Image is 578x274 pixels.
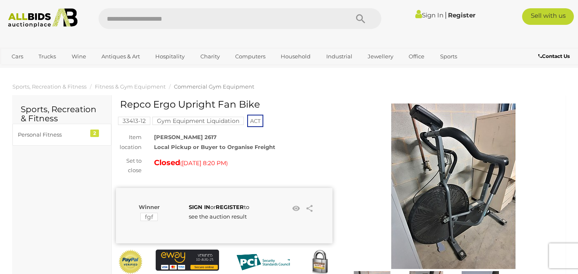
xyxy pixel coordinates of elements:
b: Contact Us [538,53,570,59]
a: Industrial [321,50,358,63]
mark: fgf [140,213,158,221]
a: Sports, Recreation & Fitness [12,83,87,90]
mark: Gym Equipment Liquidation [152,117,244,125]
a: Personal Fitness 2 [12,124,111,146]
a: Jewellery [362,50,399,63]
strong: Local Pickup or Buyer to Organise Freight [154,144,275,150]
strong: [PERSON_NAME] 2617 [154,134,217,140]
a: [GEOGRAPHIC_DATA] [6,63,76,77]
a: Wine [66,50,92,63]
a: Gym Equipment Liquidation [152,118,244,124]
a: 33413-12 [118,118,150,124]
img: eWAY Payment Gateway [156,250,219,271]
a: Hospitality [150,50,190,63]
div: 2 [90,130,99,137]
a: SIGN IN [189,204,210,210]
li: Watch this item [290,202,302,215]
a: Sports [435,50,462,63]
a: Contact Us [538,52,572,61]
img: Repco Ergo Upright Fan Bike [371,103,536,269]
a: Commercial Gym Equipment [174,83,254,90]
a: Household [275,50,316,63]
button: Search [340,8,381,29]
strong: Closed [154,158,180,167]
span: [DATE] 8:20 PM [182,159,226,167]
div: Personal Fitness [18,130,86,139]
span: | [445,10,447,19]
span: ACT [247,115,263,127]
span: ( ) [180,160,228,166]
a: Register [448,11,475,19]
mark: 33413-12 [118,117,150,125]
a: Antiques & Art [96,50,145,63]
a: Sell with us [522,8,574,25]
a: Computers [230,50,271,63]
a: Fitness & Gym Equipment [95,83,166,90]
div: Set to close [110,156,148,175]
div: Item location [110,132,148,152]
a: Charity [195,50,225,63]
a: Trucks [33,50,61,63]
a: REGISTER [216,204,244,210]
b: Winner [139,204,160,210]
a: Sign In [415,11,443,19]
img: Allbids.com.au [4,8,82,28]
a: Cars [6,50,29,63]
span: or to see the auction result [189,204,249,220]
h1: Repco Ergo Upright Fan Bike [120,99,330,110]
a: Office [403,50,430,63]
h2: Sports, Recreation & Fitness [21,105,103,123]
